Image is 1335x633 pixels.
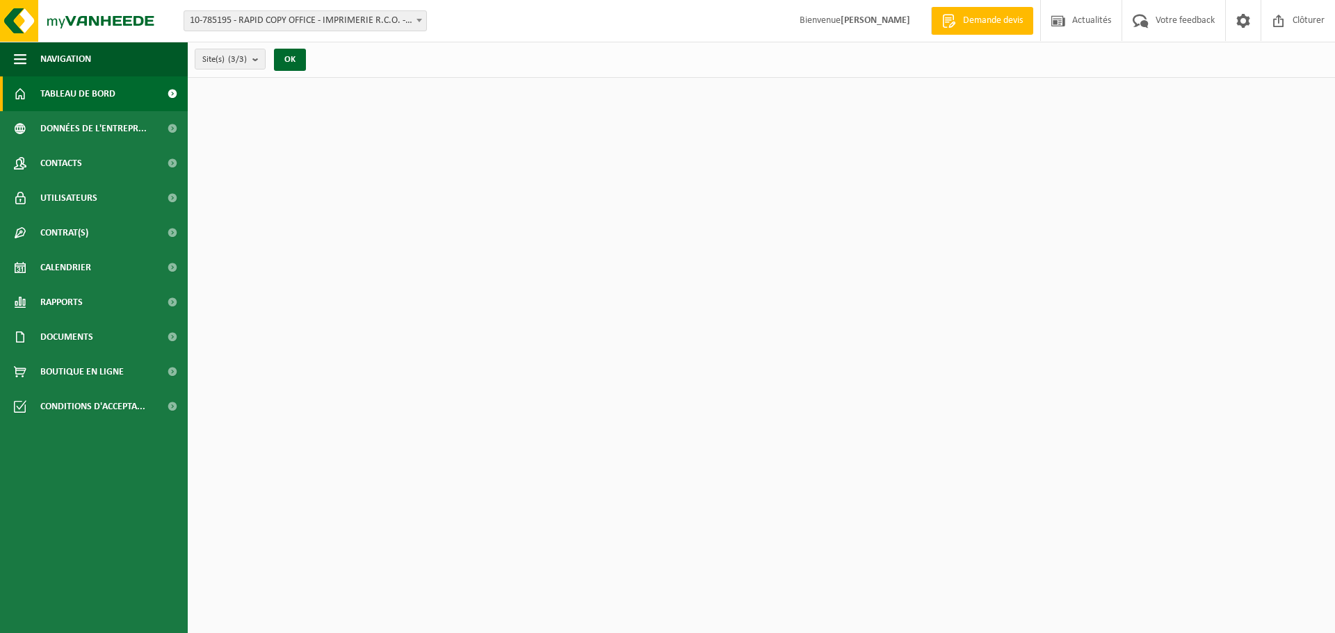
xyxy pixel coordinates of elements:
[40,354,124,389] span: Boutique en ligne
[40,76,115,111] span: Tableau de bord
[184,11,426,31] span: 10-785195 - RAPID COPY OFFICE - IMPRIMERIE R.C.O. - BATTICE
[195,49,266,69] button: Site(s)(3/3)
[202,49,247,70] span: Site(s)
[40,146,82,181] span: Contacts
[40,285,83,320] span: Rapports
[40,389,145,424] span: Conditions d'accepta...
[184,10,427,31] span: 10-785195 - RAPID COPY OFFICE - IMPRIMERIE R.C.O. - BATTICE
[40,320,93,354] span: Documents
[40,181,97,215] span: Utilisateurs
[228,55,247,64] count: (3/3)
[274,49,306,71] button: OK
[40,111,147,146] span: Données de l'entrepr...
[40,215,88,250] span: Contrat(s)
[40,250,91,285] span: Calendrier
[931,7,1033,35] a: Demande devis
[40,42,91,76] span: Navigation
[960,14,1026,28] span: Demande devis
[841,15,910,26] strong: [PERSON_NAME]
